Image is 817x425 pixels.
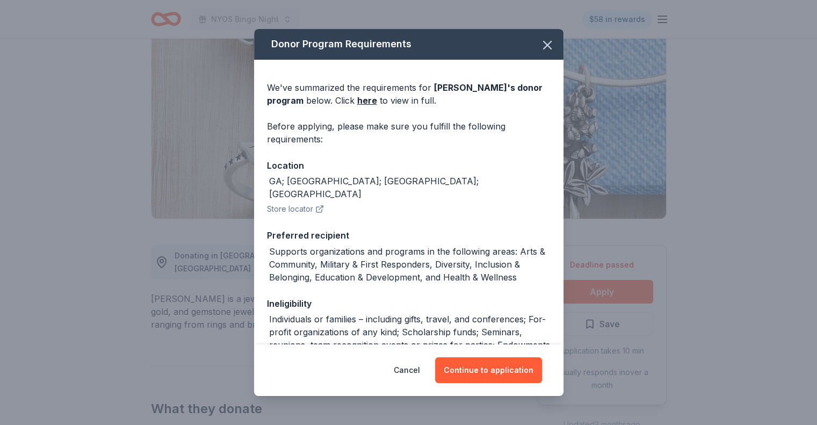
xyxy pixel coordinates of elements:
div: Supports organizations and programs in the following areas: Arts & Community, Military & First Re... [269,245,551,284]
div: Donor Program Requirements [254,29,563,60]
div: Individuals or families – including gifts, travel, and conferences; For-profit organizations of a... [269,313,551,377]
div: Location [267,159,551,172]
button: Store locator [267,203,324,215]
button: Cancel [394,357,420,383]
div: Ineligibility [267,297,551,311]
div: We've summarized the requirements for below. Click to view in full. [267,81,551,107]
button: Continue to application [435,357,542,383]
a: here [357,94,377,107]
div: Before applying, please make sure you fulfill the following requirements: [267,120,551,146]
div: Preferred recipient [267,228,551,242]
div: GA; [GEOGRAPHIC_DATA]; [GEOGRAPHIC_DATA]; [GEOGRAPHIC_DATA] [269,175,551,200]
